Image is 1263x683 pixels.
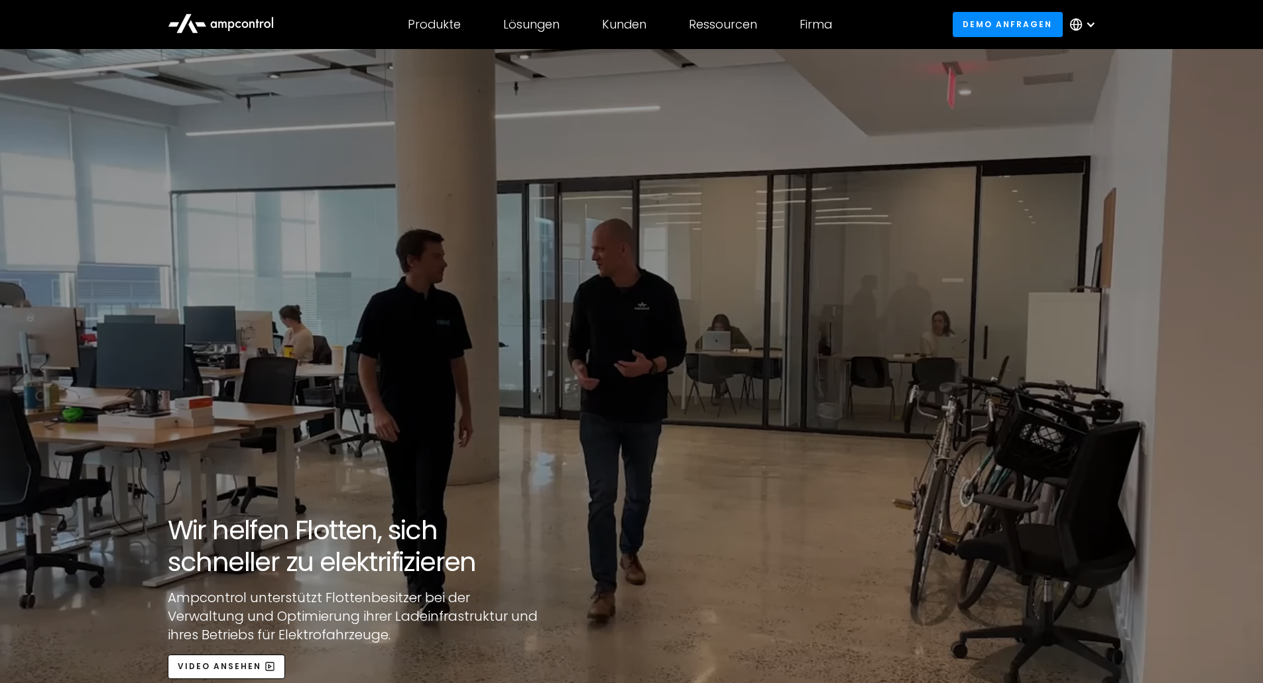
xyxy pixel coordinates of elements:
[408,17,461,32] div: Produkte
[800,17,832,32] div: Firma
[602,17,646,32] div: Kunden
[503,17,560,32] div: Lösungen
[953,12,1063,36] a: Demo anfragen
[689,17,757,32] div: Ressourcen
